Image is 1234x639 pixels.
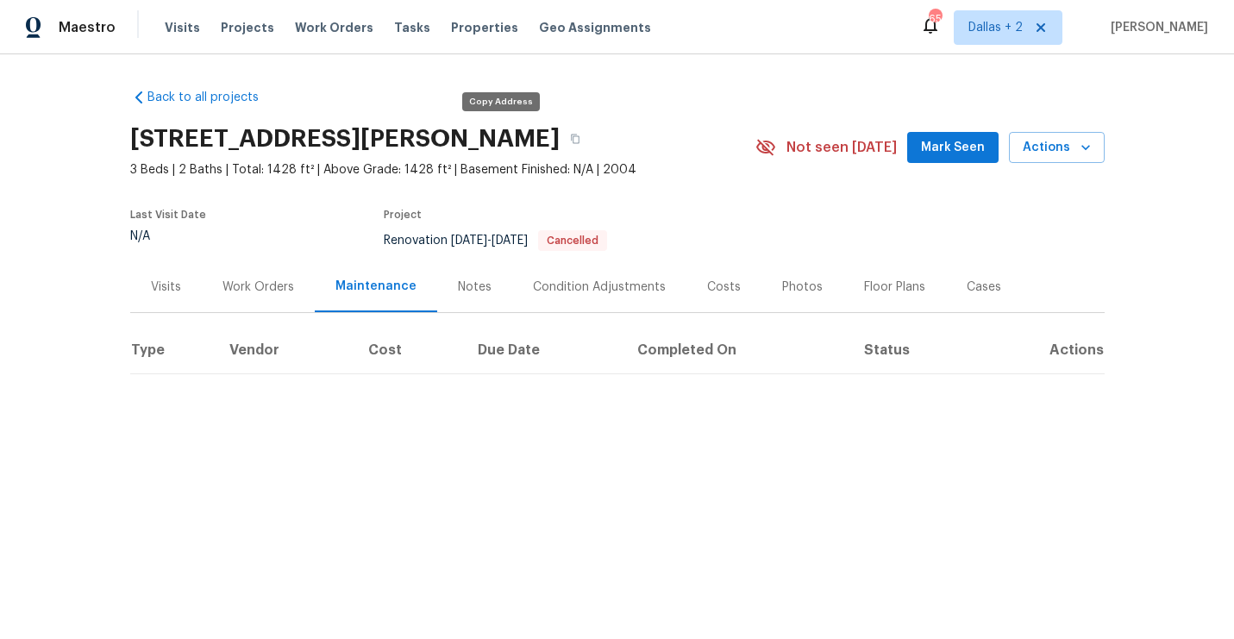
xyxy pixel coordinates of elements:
[1023,137,1091,159] span: Actions
[335,278,417,295] div: Maintenance
[492,235,528,247] span: [DATE]
[539,19,651,36] span: Geo Assignments
[394,22,430,34] span: Tasks
[384,210,422,220] span: Project
[786,139,897,156] span: Not seen [DATE]
[130,326,216,374] th: Type
[707,279,741,296] div: Costs
[222,279,294,296] div: Work Orders
[623,326,849,374] th: Completed On
[216,326,354,374] th: Vendor
[384,235,607,247] span: Renovation
[782,279,823,296] div: Photos
[921,137,985,159] span: Mark Seen
[967,279,1001,296] div: Cases
[59,19,116,36] span: Maestro
[165,19,200,36] span: Visits
[151,279,181,296] div: Visits
[354,326,464,374] th: Cost
[130,130,560,147] h2: [STREET_ADDRESS][PERSON_NAME]
[1104,19,1208,36] span: [PERSON_NAME]
[451,235,487,247] span: [DATE]
[451,19,518,36] span: Properties
[968,19,1023,36] span: Dallas + 2
[130,210,206,220] span: Last Visit Date
[864,279,925,296] div: Floor Plans
[540,235,605,246] span: Cancelled
[464,326,624,374] th: Due Date
[451,235,528,247] span: -
[1009,132,1105,164] button: Actions
[850,326,981,374] th: Status
[981,326,1105,374] th: Actions
[929,10,941,28] div: 65
[130,230,206,242] div: N/A
[130,161,755,179] span: 3 Beds | 2 Baths | Total: 1428 ft² | Above Grade: 1428 ft² | Basement Finished: N/A | 2004
[458,279,492,296] div: Notes
[295,19,373,36] span: Work Orders
[533,279,666,296] div: Condition Adjustments
[907,132,999,164] button: Mark Seen
[130,89,296,106] a: Back to all projects
[221,19,274,36] span: Projects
